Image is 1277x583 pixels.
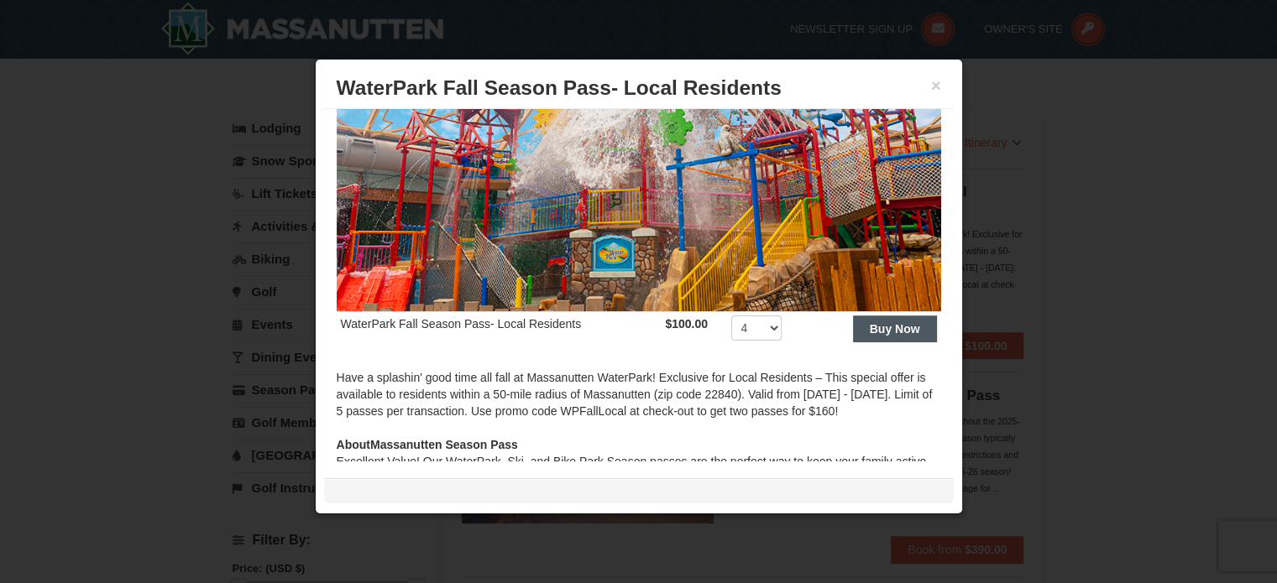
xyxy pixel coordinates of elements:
[870,322,920,336] strong: Buy Now
[337,438,518,451] strong: Massanutten Season Pass
[931,77,941,94] button: ×
[337,438,370,451] span: About
[337,75,941,101] h3: WaterPark Fall Season Pass- Local Residents
[337,436,941,487] div: Excellent Value! Our WaterPark, Ski, and Bike Park Season passes are the perfect way to keep your...
[665,317,708,331] strong: $100.00
[853,315,937,342] button: Buy Now
[337,311,662,352] td: WaterPark Fall Season Pass- Local Residents
[337,369,941,436] div: Have a splashin' good time all fall at Massanutten WaterPark! Exclusive for Local Residents – Thi...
